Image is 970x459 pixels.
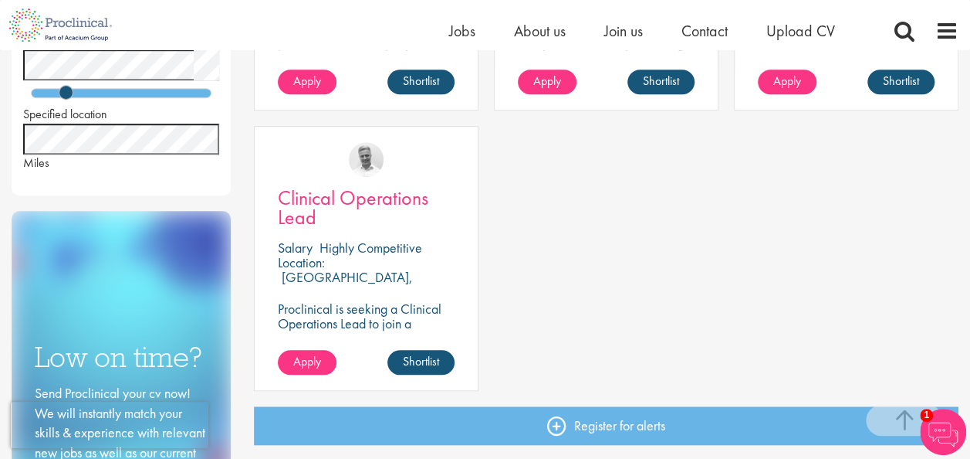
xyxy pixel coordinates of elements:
a: Shortlist [387,350,455,375]
a: Shortlist [627,70,695,94]
a: Shortlist [867,70,935,94]
span: Apply [773,73,801,89]
a: Apply [278,350,336,375]
a: Apply [518,70,576,94]
img: Joshua Bye [349,142,384,177]
a: Join us [604,21,643,41]
h3: Low on time? [35,342,208,372]
a: Clinical Operations Lead [278,189,455,227]
span: Apply [293,73,321,89]
span: 1 [920,409,933,422]
p: Highly Competitive [319,239,422,257]
a: Register for alerts [254,406,958,445]
img: Chatbot [920,409,966,455]
span: Salary [278,239,313,257]
span: Apply [293,353,321,369]
a: Contact [681,21,728,41]
span: Miles [23,155,49,171]
a: Jobs [449,21,475,41]
a: Apply [758,70,816,94]
p: Proclinical is seeking a Clinical Operations Lead to join a dynamic team in [GEOGRAPHIC_DATA]. [278,301,455,360]
a: About us [514,21,566,41]
a: Apply [278,70,336,94]
span: Apply [533,73,561,89]
span: Specified location [23,106,107,122]
p: [GEOGRAPHIC_DATA], [GEOGRAPHIC_DATA] [278,268,413,301]
a: Upload CV [766,21,835,41]
iframe: reCAPTCHA [11,402,208,448]
span: Location: [278,253,325,271]
a: Shortlist [387,70,455,94]
span: Clinical Operations Lead [278,185,428,230]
